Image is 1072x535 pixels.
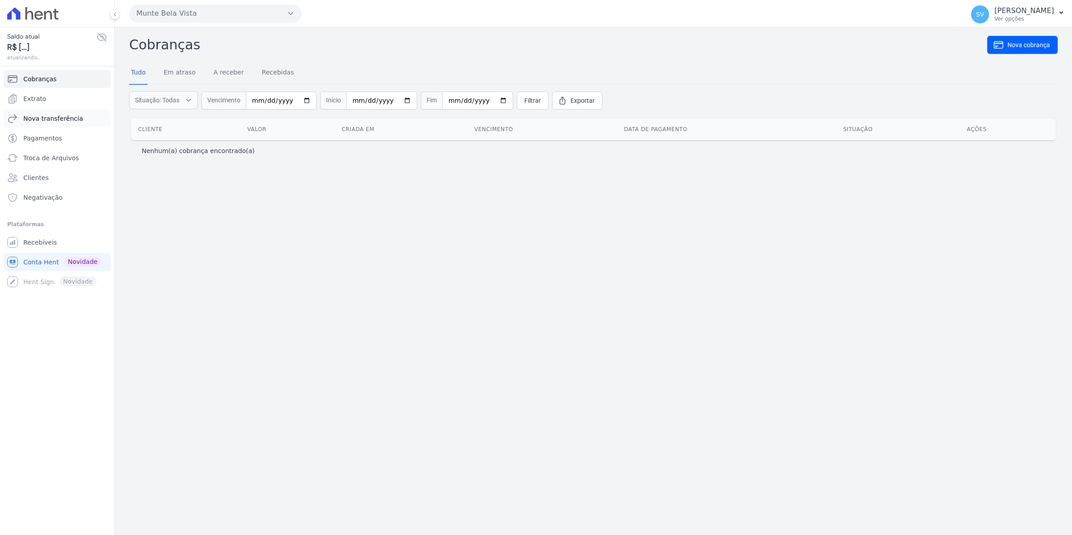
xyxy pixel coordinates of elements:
[240,118,335,140] th: Valor
[135,96,179,105] span: Situação: Todas
[23,134,62,143] span: Pagamentos
[960,118,1056,140] th: Ações
[23,258,59,267] span: Conta Hent
[23,238,57,247] span: Recebíveis
[987,36,1058,54] a: Nova cobrança
[7,219,107,230] div: Plataformas
[994,6,1054,15] p: [PERSON_NAME]
[4,233,111,251] a: Recebíveis
[7,41,96,53] span: R$ [...]
[23,153,79,162] span: Troca de Arquivos
[617,118,836,140] th: Data de pagamento
[23,94,46,103] span: Extrato
[23,75,57,83] span: Cobranças
[23,114,83,123] span: Nova transferência
[7,32,96,41] span: Saldo atual
[552,92,602,110] a: Exportar
[162,61,197,85] a: Em atraso
[4,90,111,108] a: Extrato
[129,35,987,55] h2: Cobranças
[4,149,111,167] a: Troca de Arquivos
[129,4,301,22] button: Munte Bela Vista
[4,189,111,206] a: Negativação
[1007,40,1050,49] span: Nova cobrança
[64,257,101,267] span: Novidade
[131,118,240,140] th: Cliente
[4,129,111,147] a: Pagamentos
[320,92,346,110] span: Início
[467,118,617,140] th: Vencimento
[23,193,63,202] span: Negativação
[7,53,96,61] span: atualizando...
[7,70,107,291] nav: Sidebar
[517,92,549,110] a: Filtrar
[976,11,984,18] span: SV
[129,91,198,109] button: Situação: Todas
[4,70,111,88] a: Cobranças
[571,96,595,105] span: Exportar
[524,96,541,105] span: Filtrar
[201,92,246,110] span: Vencimento
[4,253,111,271] a: Conta Hent Novidade
[142,146,255,155] p: Nenhum(a) cobrança encontrado(a)
[4,110,111,127] a: Nova transferência
[964,2,1072,27] button: SV [PERSON_NAME] Ver opções
[212,61,246,85] a: A receber
[335,118,467,140] th: Criada em
[836,118,960,140] th: Situação
[4,169,111,187] a: Clientes
[129,61,148,85] a: Tudo
[260,61,296,85] a: Recebidas
[23,173,48,182] span: Clientes
[421,92,442,110] span: Fim
[994,15,1054,22] p: Ver opções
